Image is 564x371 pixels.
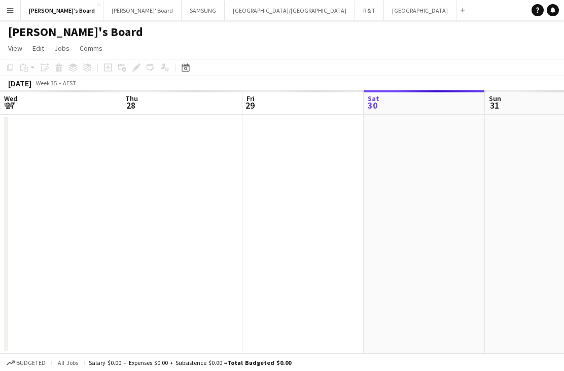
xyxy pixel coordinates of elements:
span: 31 [487,99,501,111]
button: Budgeted [5,357,47,368]
a: Edit [28,42,48,55]
a: View [4,42,26,55]
span: Wed [4,94,17,103]
span: Jobs [54,44,69,53]
div: AEST [63,79,76,87]
a: Comms [76,42,107,55]
span: Thu [125,94,138,103]
span: View [8,44,22,53]
span: Week 35 [33,79,59,87]
span: 28 [124,99,138,111]
button: SAMSUNG [182,1,225,20]
span: Fri [246,94,255,103]
div: [DATE] [8,78,31,88]
span: Total Budgeted $0.00 [227,359,291,366]
button: R & T [355,1,384,20]
h1: [PERSON_NAME]'s Board [8,24,143,40]
a: Jobs [50,42,74,55]
span: 29 [245,99,255,111]
span: Budgeted [16,359,46,366]
div: Salary $0.00 + Expenses $0.00 + Subsistence $0.00 = [89,359,291,366]
span: 30 [366,99,379,111]
span: Sat [368,94,379,103]
span: Sun [489,94,501,103]
span: 27 [3,99,17,111]
button: [GEOGRAPHIC_DATA]/[GEOGRAPHIC_DATA] [225,1,355,20]
span: Edit [32,44,44,53]
span: Comms [80,44,102,53]
button: [GEOGRAPHIC_DATA] [384,1,456,20]
button: [PERSON_NAME]' Board [103,1,182,20]
span: All jobs [56,359,80,366]
button: [PERSON_NAME]'s Board [21,1,103,20]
